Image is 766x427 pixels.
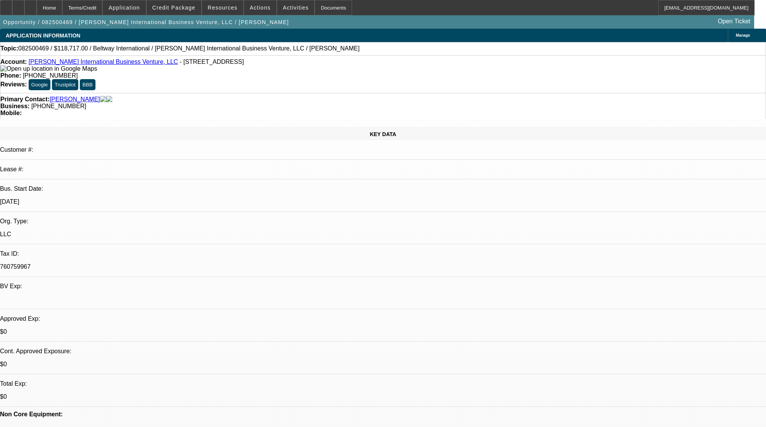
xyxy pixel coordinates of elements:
span: 082500469 / $118,717.00 / Beltway International / [PERSON_NAME] International Business Venture, L... [18,45,360,52]
span: KEY DATA [370,131,396,137]
button: Activities [277,0,315,15]
span: Resources [208,5,238,11]
strong: Phone: [0,72,21,79]
button: Application [103,0,145,15]
span: Credit Package [152,5,196,11]
span: Application [108,5,140,11]
a: Open Ticket [715,15,753,28]
img: Open up location in Google Maps [0,65,97,72]
span: [PHONE_NUMBER] [23,72,78,79]
a: View Google Maps [0,65,97,72]
strong: Primary Contact: [0,96,50,103]
img: facebook-icon.png [100,96,106,103]
strong: Reviews: [0,81,27,88]
span: Manage [736,33,750,37]
a: [PERSON_NAME] [50,96,100,103]
button: Credit Package [147,0,201,15]
button: BBB [80,79,95,90]
img: linkedin-icon.png [106,96,112,103]
button: Google [29,79,50,90]
span: Opportunity / 082500469 / [PERSON_NAME] International Business Venture, LLC / [PERSON_NAME] [3,19,289,25]
button: Actions [244,0,276,15]
span: Activities [283,5,309,11]
strong: Topic: [0,45,18,52]
strong: Mobile: [0,110,22,116]
span: APPLICATION INFORMATION [6,32,80,39]
a: [PERSON_NAME] International Business Venture, LLC [29,58,178,65]
strong: Account: [0,58,27,65]
button: Trustpilot [52,79,78,90]
span: - [STREET_ADDRESS] [180,58,244,65]
span: Actions [250,5,271,11]
span: [PHONE_NUMBER] [31,103,86,109]
button: Resources [202,0,243,15]
strong: Business: [0,103,29,109]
